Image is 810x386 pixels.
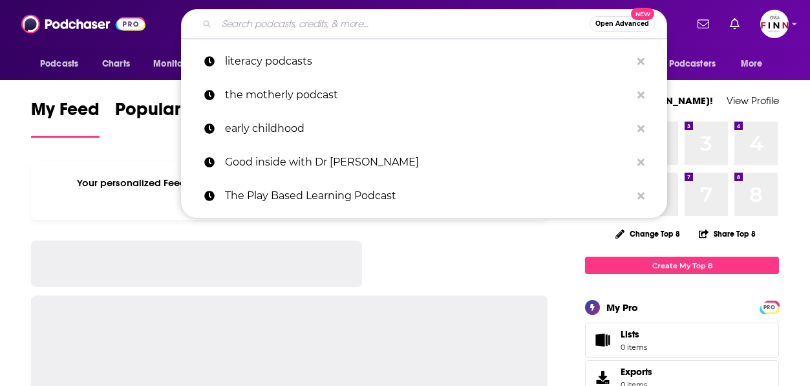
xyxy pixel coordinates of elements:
span: Charts [102,55,130,73]
a: literacy podcasts [181,45,667,78]
a: Show notifications dropdown [692,13,714,35]
span: Lists [590,331,615,349]
a: PRO [762,302,777,312]
p: The Play Based Learning Podcast [225,179,631,213]
p: Good inside with Dr Becky [225,145,631,179]
a: Charts [94,52,138,76]
span: Monitoring [153,55,199,73]
span: Exports [621,366,652,378]
span: Lists [621,328,639,340]
button: open menu [645,52,734,76]
a: Lists [585,323,779,358]
p: the motherly podcast [225,78,631,112]
span: Lists [621,328,647,340]
span: Popular Feed [115,98,225,128]
span: Podcasts [40,55,78,73]
span: My Feed [31,98,100,128]
button: open menu [31,52,95,76]
a: Show notifications dropdown [725,13,745,35]
button: Change Top 8 [608,226,688,242]
p: early childhood [225,112,631,145]
a: Popular Feed [115,98,225,138]
a: The Play Based Learning Podcast [181,179,667,213]
span: For Podcasters [654,55,716,73]
button: Share Top 8 [698,221,756,246]
span: PRO [762,303,777,312]
a: Good inside with Dr [PERSON_NAME] [181,145,667,179]
img: Podchaser - Follow, Share and Rate Podcasts [21,12,145,36]
span: New [631,8,654,20]
a: Create My Top 8 [585,257,779,274]
div: Search podcasts, credits, & more... [181,9,667,39]
button: Show profile menu [760,10,789,38]
p: literacy podcasts [225,45,631,78]
input: Search podcasts, credits, & more... [217,14,590,34]
span: Logged in as FINNMadison [760,10,789,38]
span: Open Advanced [595,21,649,27]
a: the motherly podcast [181,78,667,112]
a: early childhood [181,112,667,145]
span: More [741,55,763,73]
button: open menu [144,52,216,76]
button: open menu [732,52,779,76]
img: User Profile [760,10,789,38]
a: My Feed [31,98,100,138]
div: Your personalized Feed is curated based on the Podcasts, Creators, Users, and Lists that you Follow. [31,161,548,220]
button: Open AdvancedNew [590,16,655,32]
div: My Pro [606,301,638,314]
span: 0 items [621,343,647,352]
a: View Profile [727,94,779,107]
